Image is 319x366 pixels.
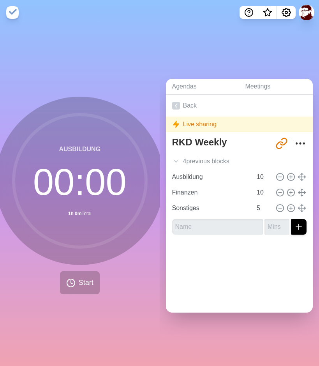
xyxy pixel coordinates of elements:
a: Meetings [239,79,313,95]
a: Back [166,95,313,117]
input: Name [169,169,252,185]
input: Mins [264,219,289,235]
button: Start [60,271,100,294]
button: More [293,136,308,151]
button: What’s new [258,6,277,19]
input: Name [169,185,252,200]
input: Mins [254,169,272,185]
a: Agendas [166,79,239,95]
button: Share link [274,136,289,151]
div: 4 previous block [166,154,313,169]
div: Live sharing [166,117,313,132]
input: Name [172,219,263,235]
button: Settings [277,6,296,19]
input: Mins [254,185,272,200]
img: timeblocks logo [6,6,19,19]
input: Name [169,200,252,216]
span: s [226,157,229,166]
button: Help [240,6,258,19]
span: Start [79,278,93,288]
input: Mins [254,200,272,216]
